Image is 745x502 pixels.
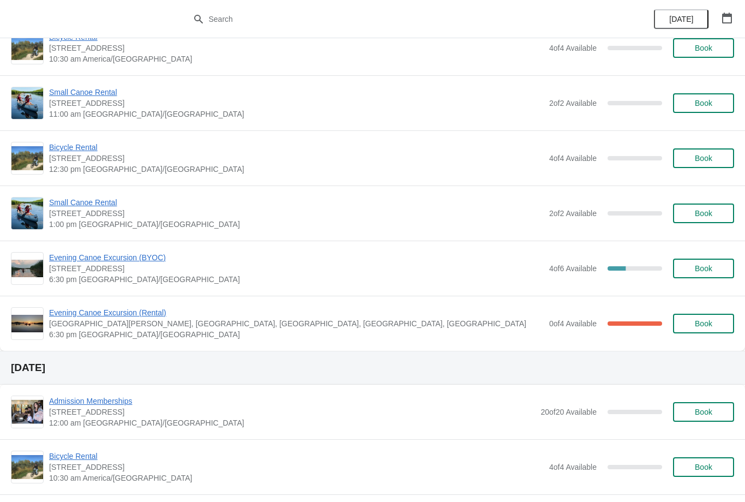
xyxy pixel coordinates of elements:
[49,473,544,483] span: 10:30 am America/[GEOGRAPHIC_DATA]
[540,408,597,416] span: 20 of 20 Available
[654,9,708,29] button: [DATE]
[11,260,43,278] img: Evening Canoe Excursion (BYOC) | 1 Snow Goose Bay, Stonewall, MB R0C 2Z0 | 6:30 pm America/Winnipeg
[695,463,712,471] span: Book
[49,164,544,175] span: 12:30 pm [GEOGRAPHIC_DATA]/[GEOGRAPHIC_DATA]
[11,36,43,60] img: Bicycle Rental | 1 Snow Goose Bay, Stonewall, MB R0C 2Z0 | 10:30 am America/Winnipeg
[49,451,544,462] span: Bicycle Rental
[49,329,544,340] span: 6:30 pm [GEOGRAPHIC_DATA]/[GEOGRAPHIC_DATA]
[673,93,734,113] button: Book
[49,197,544,208] span: Small Canoe Rental
[549,319,597,328] span: 0 of 4 Available
[49,274,544,285] span: 6:30 pm [GEOGRAPHIC_DATA]/[GEOGRAPHIC_DATA]
[49,263,544,274] span: [STREET_ADDRESS]
[673,148,734,168] button: Book
[695,408,712,416] span: Book
[11,146,43,170] img: Bicycle Rental | 1 Snow Goose Bay, Stonewall, MB R0C 2Z0 | 12:30 pm America/Winnipeg
[549,264,597,273] span: 4 of 6 Available
[11,198,43,229] img: Small Canoe Rental | 1 Snow Goose Bay, Stonewall, MB R0C 2Z0 | 1:00 pm America/Winnipeg
[549,463,597,471] span: 4 of 4 Available
[673,314,734,333] button: Book
[49,462,544,473] span: [STREET_ADDRESS]
[49,43,544,53] span: [STREET_ADDRESS]
[549,99,597,107] span: 2 of 2 Available
[695,154,712,163] span: Book
[49,109,544,119] span: 11:00 am [GEOGRAPHIC_DATA]/[GEOGRAPHIC_DATA]
[11,362,734,373] h2: [DATE]
[549,209,597,218] span: 2 of 2 Available
[49,53,544,64] span: 10:30 am America/[GEOGRAPHIC_DATA]
[49,208,544,219] span: [STREET_ADDRESS]
[695,44,712,52] span: Book
[49,98,544,109] span: [STREET_ADDRESS]
[549,154,597,163] span: 4 of 4 Available
[11,396,43,428] img: Admission Memberships | 1 Snow Goose Bay, Stonewall, MB R0C 2Z0 | 12:00 am America/Winnipeg
[695,264,712,273] span: Book
[549,44,597,52] span: 4 of 4 Available
[11,315,43,333] img: Evening Canoe Excursion (Rental) | Oak Hammock Marsh Wetland Discovery Centre, Snow Goose Bay, St...
[11,455,43,479] img: Bicycle Rental | 1 Snow Goose Bay, Stonewall, MB R0C 2Z0 | 10:30 am America/Winnipeg
[49,417,535,428] span: 12:00 am [GEOGRAPHIC_DATA]/[GEOGRAPHIC_DATA]
[49,87,544,98] span: Small Canoe Rental
[673,38,734,58] button: Book
[673,402,734,422] button: Book
[49,252,544,263] span: Evening Canoe Excursion (BYOC)
[49,142,544,153] span: Bicycle Rental
[208,9,559,29] input: Search
[49,396,535,407] span: Admission Memberships
[49,407,535,417] span: [STREET_ADDRESS]
[695,99,712,107] span: Book
[49,153,544,164] span: [STREET_ADDRESS]
[673,457,734,477] button: Book
[49,307,544,318] span: Evening Canoe Excursion (Rental)
[49,219,544,230] span: 1:00 pm [GEOGRAPHIC_DATA]/[GEOGRAPHIC_DATA]
[673,259,734,278] button: Book
[669,15,693,23] span: [DATE]
[695,319,712,328] span: Book
[49,318,544,329] span: [GEOGRAPHIC_DATA][PERSON_NAME], [GEOGRAPHIC_DATA], [GEOGRAPHIC_DATA], [GEOGRAPHIC_DATA], [GEOGRAP...
[695,209,712,218] span: Book
[673,204,734,223] button: Book
[11,87,43,119] img: Small Canoe Rental | 1 Snow Goose Bay, Stonewall, MB R0C 2Z0 | 11:00 am America/Winnipeg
